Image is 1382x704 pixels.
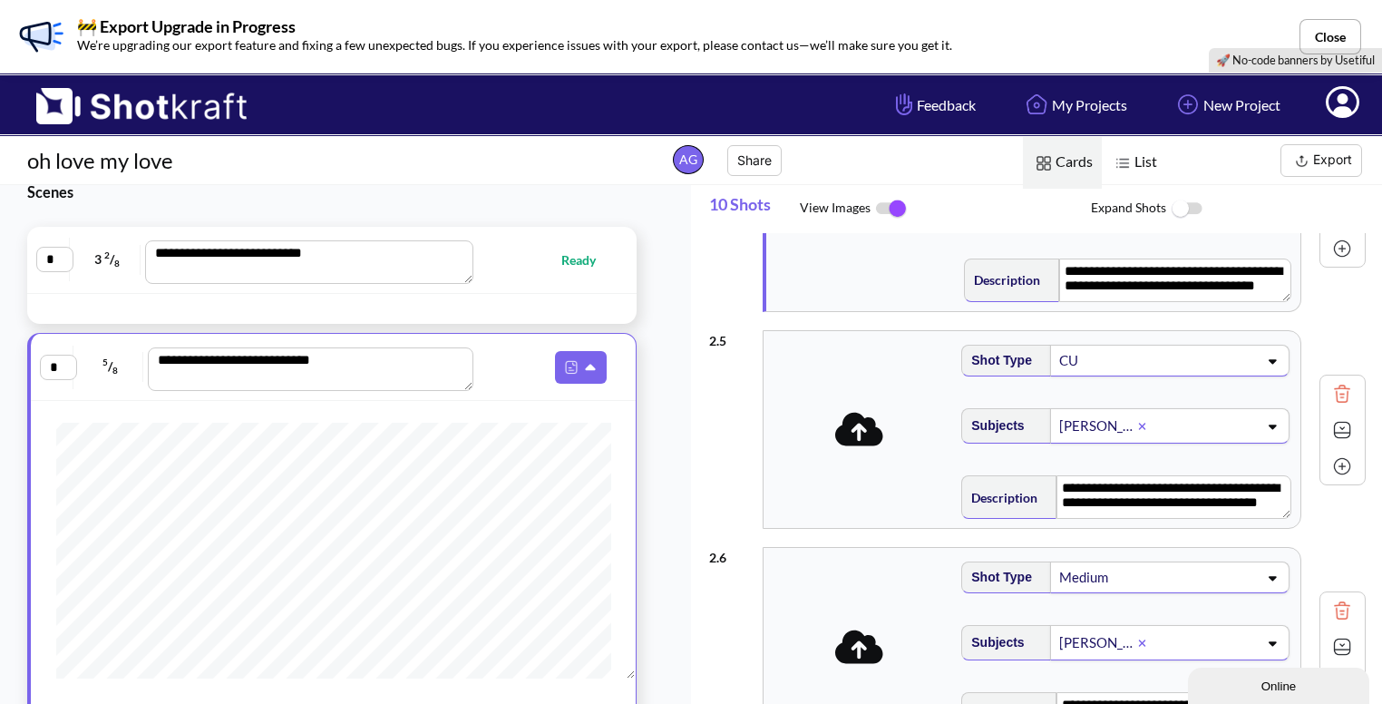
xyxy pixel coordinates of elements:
img: Trash Icon [1328,597,1356,624]
h3: Scenes [27,181,646,202]
span: Description [965,265,1040,295]
div: CU [1057,348,1153,373]
img: Card Icon [1032,152,1056,175]
span: 8 [112,366,118,376]
img: Hand Icon [891,89,917,120]
div: 2 . 6 [709,538,754,568]
img: Add Icon [1173,89,1203,120]
iframe: chat widget [1188,664,1373,704]
a: New Project [1159,81,1294,129]
img: Pdf Icon [560,356,583,379]
span: Ready [561,249,614,270]
span: Shot Type [962,346,1032,376]
a: My Projects [1007,81,1141,129]
img: List Icon [1111,152,1134,175]
span: Cards [1023,137,1102,189]
div: 2 . 5 [709,321,754,351]
p: We’re upgrading our export feature and fixing a few unexpected bugs. If you experience issues wit... [77,34,952,55]
img: ToggleOff Icon [1166,190,1207,229]
span: Subjects [962,628,1024,658]
div: Medium [1057,565,1153,590]
span: Feedback [891,94,976,115]
img: Export Icon [1290,150,1313,172]
button: Export [1280,144,1362,177]
span: 10 Shots [709,185,800,233]
img: Banner [14,9,68,64]
span: 2 [104,249,110,260]
img: ToggleOn Icon [871,190,911,228]
span: / [78,352,144,381]
button: Share [727,145,782,176]
span: 8 [114,259,120,269]
img: Expand Icon [1328,633,1356,660]
div: [PERSON_NAME] [1057,631,1138,655]
img: Add Icon [1328,235,1356,262]
div: [PERSON_NAME] [1057,414,1138,438]
img: Add Icon [1328,453,1356,480]
span: AG [673,145,704,174]
span: 5 [102,357,108,367]
img: Trash Icon [1328,380,1356,407]
img: Expand Icon [1328,416,1356,444]
span: Description [962,483,1037,513]
button: Close [1299,19,1361,54]
span: View Images [800,190,1091,228]
span: List [1102,137,1166,189]
p: 🚧 Export Upgrade in Progress [77,18,952,34]
img: Home Icon [1021,89,1052,120]
span: Shot Type [962,562,1032,592]
span: Expand Shots [1091,190,1382,229]
span: Subjects [962,411,1024,441]
span: 3 / [74,245,141,274]
a: 🚀 No-code banners by Usetiful [1216,53,1375,67]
